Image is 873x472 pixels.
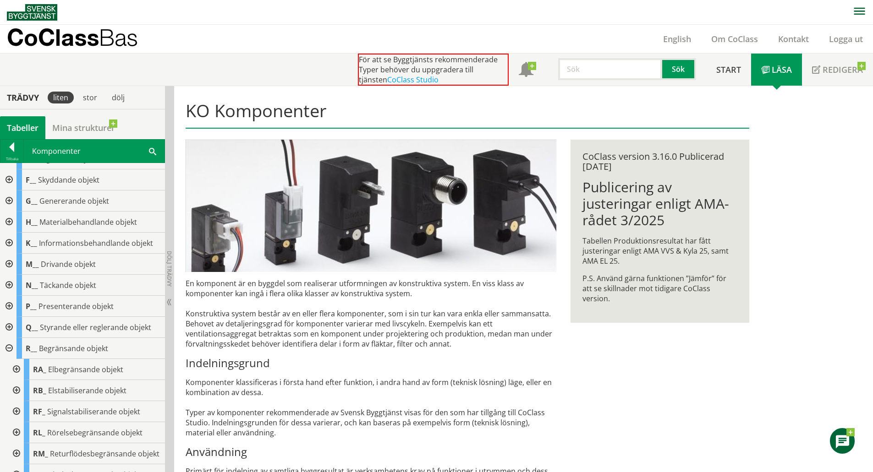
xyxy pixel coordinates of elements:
[48,364,123,374] span: Elbegränsande objekt
[26,259,39,269] span: M__
[26,343,37,353] span: R__
[149,146,156,156] span: Sök i tabellen
[701,33,768,44] a: Om CoClass
[50,449,159,459] span: Returflödesbegränsande objekt
[716,64,741,75] span: Start
[38,175,99,185] span: Skyddande objekt
[26,280,38,290] span: N__
[33,449,48,459] span: RM_
[106,92,130,103] div: dölj
[7,25,158,53] a: CoClassBas
[7,4,57,21] img: Svensk Byggtjänst
[819,33,873,44] a: Logga ut
[7,401,165,422] div: Gå till informationssidan för CoClass Studio
[358,54,509,86] div: För att se Byggtjänsts rekommenderade Typer behöver du uppgradera till tjänsten
[45,116,122,139] a: Mina strukturer
[165,251,173,287] span: Dölj trädvy
[7,359,165,380] div: Gå till informationssidan för CoClass Studio
[39,343,108,353] span: Begränsande objekt
[7,32,138,43] p: CoClass
[47,428,143,438] span: Rörelsebegränsande objekt
[519,63,533,78] span: Notifikationer
[772,64,792,75] span: Läsa
[7,380,165,401] div: Gå till informationssidan för CoClass Studio
[582,273,737,304] p: P.S. Använd gärna funktionen ”Jämför” för att se skillnader mot tidigare CoClass version.
[823,64,863,75] span: Redigera
[7,422,165,443] div: Gå till informationssidan för CoClass Studio
[33,385,46,396] span: RB_
[40,322,151,332] span: Styrande eller reglerande objekt
[99,24,138,51] span: Bas
[706,54,751,86] a: Start
[39,196,109,206] span: Genererande objekt
[47,407,140,417] span: Signalstabiliserande objekt
[802,54,873,86] a: Redigera
[48,92,74,103] div: liten
[387,75,439,85] a: CoClass Studio
[582,236,737,266] p: Tabellen Produktionsresultat har fått justeringar enligt AMA VVS & Kyla 25, samt AMA EL 25.
[38,301,114,311] span: Presenterande objekt
[558,58,662,80] input: Sök
[186,140,556,272] img: pilotventiler.jpg
[48,385,126,396] span: Elstabiliserande objekt
[662,58,696,80] button: Sök
[40,280,96,290] span: Täckande objekt
[26,217,38,227] span: H__
[33,364,46,374] span: RA_
[39,238,153,248] span: Informationsbehandlande objekt
[186,100,749,129] h1: KO Komponenter
[582,179,737,228] h1: Publicering av justeringar enligt AMA-rådet 3/2025
[26,322,38,332] span: Q__
[2,92,44,103] div: Trädvy
[653,33,701,44] a: English
[26,196,38,206] span: G__
[24,140,165,163] div: Komponenter
[751,54,802,86] a: Läsa
[39,217,137,227] span: Materialbehandlande objekt
[186,356,556,370] h3: Indelningsgrund
[33,407,45,417] span: RF_
[582,152,737,172] div: CoClass version 3.16.0 Publicerad [DATE]
[7,443,165,464] div: Gå till informationssidan för CoClass Studio
[26,301,37,311] span: P__
[77,92,103,103] div: stor
[186,445,556,459] h3: Användning
[33,428,45,438] span: RL_
[26,238,37,248] span: K__
[26,175,36,185] span: F__
[41,259,96,269] span: Drivande objekt
[768,33,819,44] a: Kontakt
[0,155,23,163] div: Tillbaka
